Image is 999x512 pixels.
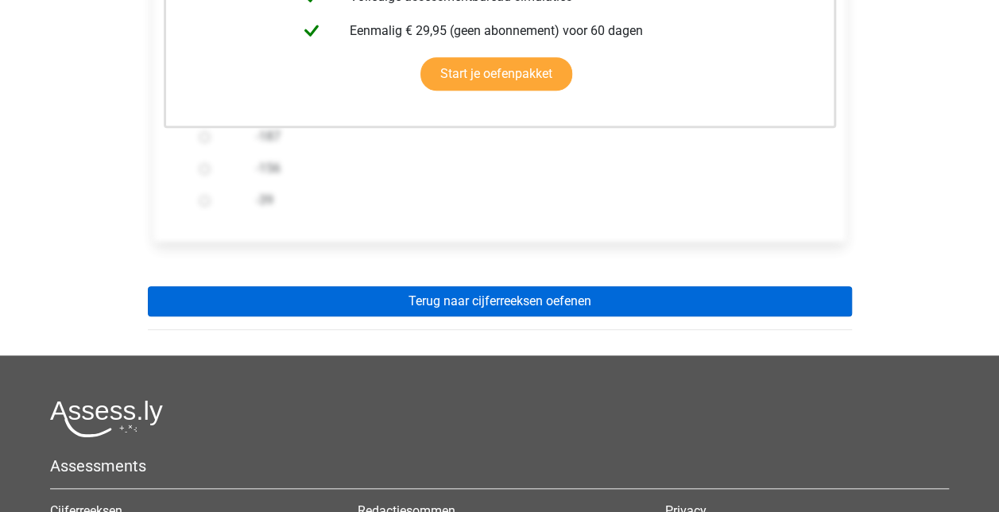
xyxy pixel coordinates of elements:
h5: Assessments [50,456,949,475]
img: Assessly logo [50,400,163,437]
label: -39 [256,191,795,210]
a: Terug naar cijferreeksen oefenen [148,286,852,316]
label: -187 [256,127,795,146]
a: Start je oefenpakket [420,57,572,91]
label: -156 [256,159,795,178]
